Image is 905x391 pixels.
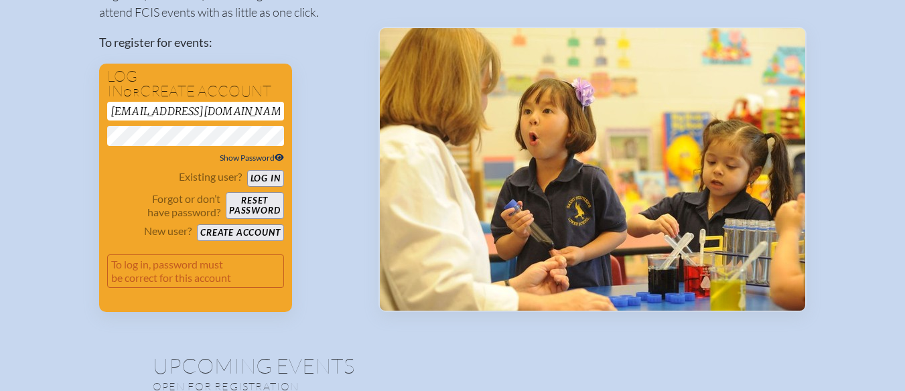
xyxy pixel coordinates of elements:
h1: Log in create account [107,69,284,99]
p: Existing user? [179,170,242,183]
button: Resetpassword [226,192,283,219]
p: To register for events: [99,33,357,52]
h1: Upcoming Events [153,355,753,376]
span: or [123,86,140,99]
img: Events [380,28,805,311]
span: Show Password [220,153,284,163]
p: To log in, password must be correct for this account [107,254,284,288]
p: New user? [144,224,192,238]
input: Email [107,102,284,121]
button: Create account [197,224,283,241]
p: Forgot or don’t have password? [107,192,221,219]
button: Log in [247,170,284,187]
